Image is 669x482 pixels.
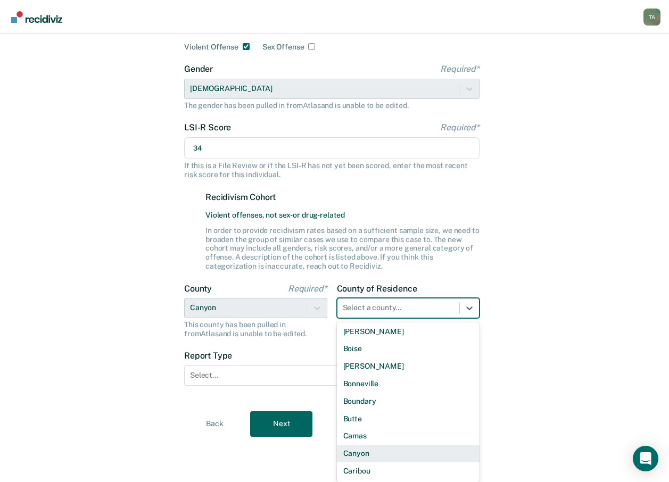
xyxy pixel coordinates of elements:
[184,122,480,132] label: LSI-R Score
[205,226,480,271] div: In order to provide recidivism rates based on a sufficient sample size, we need to broaden the gr...
[184,411,246,437] button: Back
[337,375,480,393] div: Bonneville
[288,284,327,294] span: Required*
[262,43,304,52] label: Sex Offense
[184,161,480,179] div: If this is a File Review or if the LSI-R has not yet been scored, enter the most recent risk scor...
[337,358,480,375] div: [PERSON_NAME]
[337,445,480,462] div: Canyon
[643,9,660,26] button: Profile dropdown button
[440,122,480,132] span: Required*
[205,211,480,220] span: Violent offenses, not sex- or drug-related
[184,64,480,74] label: Gender
[337,462,480,480] div: Caribou
[205,192,480,202] label: Recidivism Cohort
[337,340,480,358] div: Boise
[184,284,327,294] label: County
[337,323,480,340] div: [PERSON_NAME]
[184,351,480,361] label: Report Type
[337,410,480,428] div: Butte
[633,446,658,471] div: Open Intercom Messenger
[184,320,327,338] div: This county has been pulled in from Atlas and is unable to be edited.
[337,393,480,410] div: Boundary
[337,427,480,445] div: Camas
[250,411,312,437] button: Next
[184,43,238,52] label: Violent Offense
[184,101,480,110] div: The gender has been pulled in from Atlas and is unable to be edited.
[440,64,480,74] span: Required*
[337,284,480,294] label: County of Residence
[643,9,660,26] div: T A
[11,11,62,23] img: Recidiviz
